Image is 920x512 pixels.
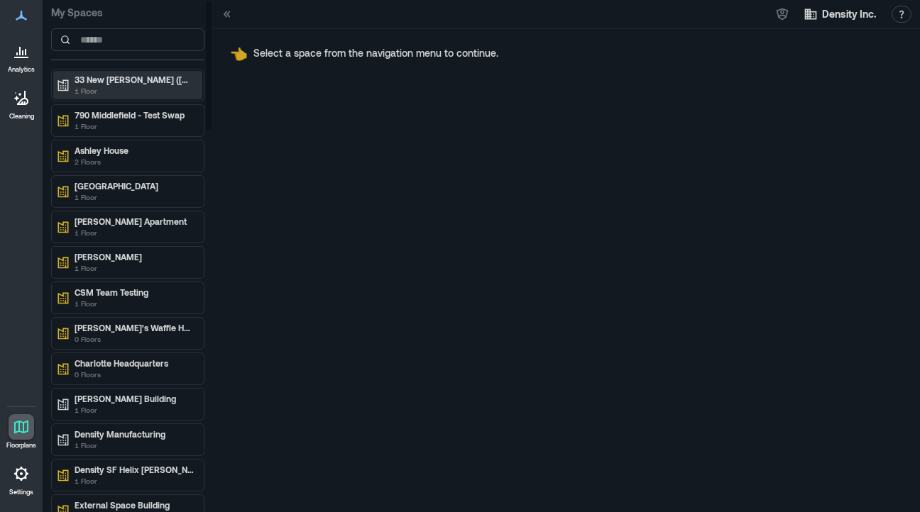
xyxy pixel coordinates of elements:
[75,322,194,333] p: [PERSON_NAME]'s Waffle House
[75,464,194,475] p: Density SF Helix [PERSON_NAME] TEST
[75,109,194,121] p: 790 Middlefield - Test Swap
[4,81,39,125] a: Cleaning
[75,191,194,203] p: 1 Floor
[75,156,194,167] p: 2 Floors
[799,3,880,26] button: Density Inc.
[75,251,194,262] p: [PERSON_NAME]
[9,488,33,496] p: Settings
[75,74,194,85] p: 33 New [PERSON_NAME] ([GEOGRAPHIC_DATA])
[4,34,39,78] a: Analytics
[75,440,194,451] p: 1 Floor
[230,45,248,62] span: pointing left
[75,180,194,191] p: [GEOGRAPHIC_DATA]
[75,298,194,309] p: 1 Floor
[2,410,40,454] a: Floorplans
[8,65,35,74] p: Analytics
[75,216,194,227] p: [PERSON_NAME] Apartment
[75,393,194,404] p: [PERSON_NAME] Building
[75,227,194,238] p: 1 Floor
[9,112,34,121] p: Cleaning
[75,286,194,298] p: CSM Team Testing
[75,404,194,416] p: 1 Floor
[6,441,36,450] p: Floorplans
[75,333,194,345] p: 0 Floors
[75,369,194,380] p: 0 Floors
[4,457,38,501] a: Settings
[75,475,194,486] p: 1 Floor
[75,121,194,132] p: 1 Floor
[75,428,194,440] p: Density Manufacturing
[822,7,876,21] span: Density Inc.
[51,6,204,20] p: My Spaces
[75,262,194,274] p: 1 Floor
[75,85,194,96] p: 1 Floor
[75,145,194,156] p: Ashley House
[75,499,194,511] p: External Space Building
[75,357,194,369] p: Charlotte Headquarters
[253,46,498,60] p: Select a space from the navigation menu to continue.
